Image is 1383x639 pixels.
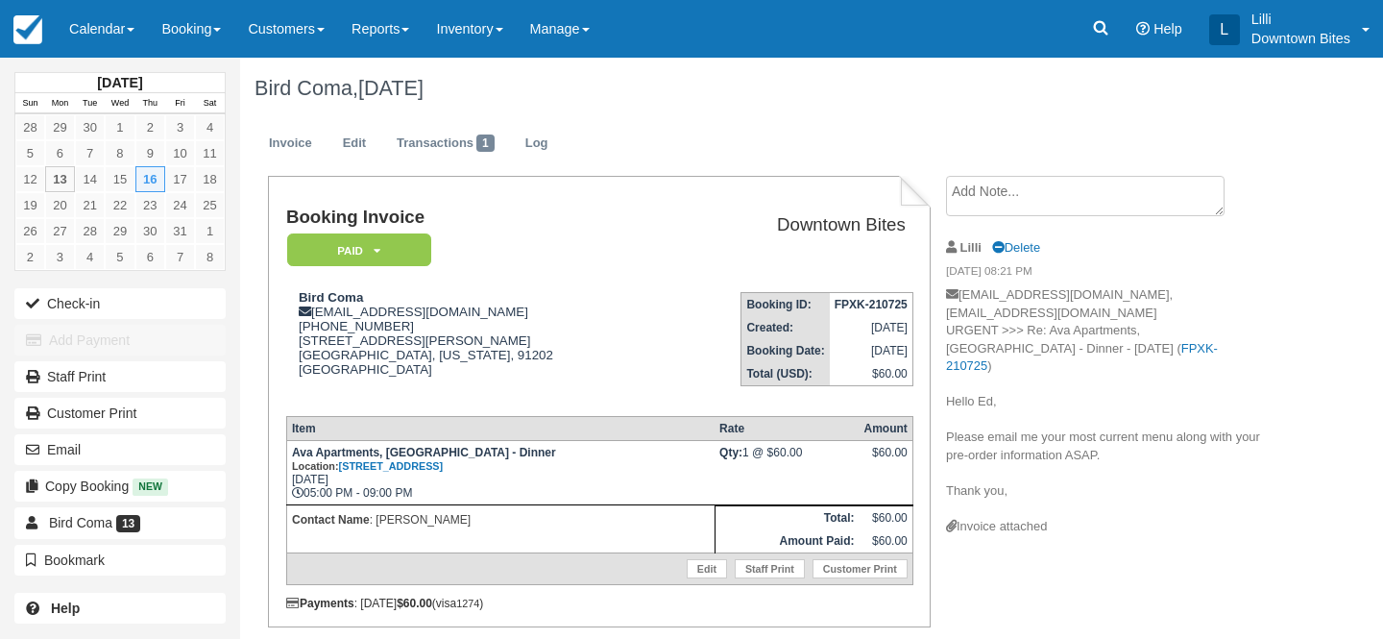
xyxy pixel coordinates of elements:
span: 13 [116,515,140,532]
a: 18 [195,166,225,192]
td: [DATE] 05:00 PM - 09:00 PM [286,440,715,504]
b: Help [51,601,80,616]
th: Thu [135,93,165,114]
a: 21 [75,192,105,218]
a: 8 [105,140,134,166]
a: Bird Coma 13 [14,507,226,538]
strong: Bird Coma [299,290,363,305]
td: $60.00 [859,505,912,529]
a: Invoice [255,125,327,162]
button: Check-in [14,288,226,319]
strong: Qty [719,446,742,459]
p: Lilli [1251,10,1350,29]
a: 5 [105,244,134,270]
i: Help [1136,22,1150,36]
strong: $60.00 [397,597,432,610]
a: 20 [45,192,75,218]
a: 30 [75,114,105,140]
a: 29 [45,114,75,140]
a: 14 [75,166,105,192]
a: Customer Print [813,559,908,578]
div: : [DATE] (visa ) [286,597,913,610]
strong: [DATE] [97,75,142,90]
a: Paid [286,233,425,268]
a: 3 [45,244,75,270]
a: 7 [165,244,195,270]
small: Location: [292,460,443,472]
a: [STREET_ADDRESS] [339,460,444,472]
a: 15 [105,166,134,192]
a: 7 [75,140,105,166]
a: 11 [195,140,225,166]
a: Staff Print [14,361,226,392]
a: 10 [165,140,195,166]
div: Invoice attached [946,518,1263,536]
a: 17 [165,166,195,192]
a: 13 [45,166,75,192]
em: [DATE] 08:21 PM [946,263,1263,284]
a: 25 [195,192,225,218]
th: Created: [741,316,830,339]
a: Transactions1 [382,125,509,162]
a: 28 [15,114,45,140]
span: New [133,479,168,495]
h2: Downtown Bites [675,215,906,235]
span: [DATE] [358,76,424,100]
td: $60.00 [830,362,913,386]
a: 2 [15,244,45,270]
a: 1 [195,218,225,244]
a: 9 [135,140,165,166]
button: Copy Booking New [14,471,226,502]
span: Bird Coma [49,515,112,530]
strong: Payments [286,597,354,610]
h1: Bird Coma, [255,77,1263,100]
a: 19 [15,192,45,218]
div: $60.00 [863,446,907,475]
a: 27 [45,218,75,244]
th: Amount [859,416,912,440]
th: Mon [45,93,75,114]
a: 16 [135,166,165,192]
a: Edit [328,125,380,162]
th: Sun [15,93,45,114]
strong: Contact Name [292,513,370,527]
button: Add Payment [14,325,226,356]
div: L [1209,14,1240,45]
em: Paid [287,233,431,267]
p: : [PERSON_NAME] [292,510,710,529]
a: 29 [105,218,134,244]
td: [DATE] [830,316,913,339]
span: 1 [476,135,495,152]
th: Item [286,416,715,440]
a: Help [14,593,226,624]
a: Staff Print [735,559,805,578]
a: Log [511,125,563,162]
p: [EMAIL_ADDRESS][DOMAIN_NAME], [EMAIL_ADDRESS][DOMAIN_NAME] URGENT >>> Re: Ava Apartments, [GEOGRA... [946,286,1263,518]
a: 2 [135,114,165,140]
a: 30 [135,218,165,244]
button: Email [14,434,226,465]
th: Wed [105,93,134,114]
a: 23 [135,192,165,218]
td: $60.00 [859,529,912,553]
small: 1274 [456,598,479,609]
th: Tue [75,93,105,114]
th: Amount Paid: [715,529,859,553]
a: 28 [75,218,105,244]
a: 24 [165,192,195,218]
p: Downtown Bites [1251,29,1350,48]
a: 5 [15,140,45,166]
a: 6 [45,140,75,166]
a: 22 [105,192,134,218]
button: Bookmark [14,545,226,576]
a: Edit [687,559,727,578]
strong: Ava Apartments, [GEOGRAPHIC_DATA] - Dinner [292,446,556,473]
th: Fri [165,93,195,114]
a: 4 [195,114,225,140]
td: 1 @ $60.00 [715,440,859,504]
a: 31 [165,218,195,244]
span: Help [1153,21,1182,37]
a: 1 [105,114,134,140]
a: Customer Print [14,398,226,429]
a: 6 [135,244,165,270]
